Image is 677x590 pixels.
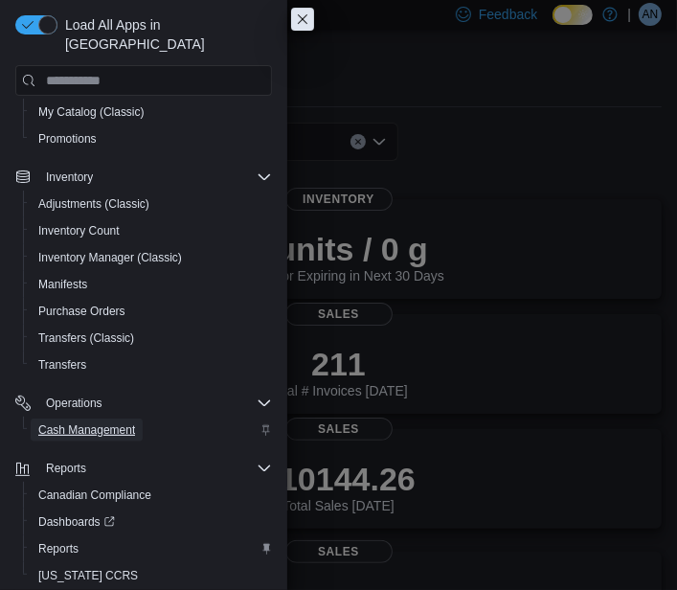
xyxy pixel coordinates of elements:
a: My Catalog (Classic) [31,101,152,124]
span: Transfers (Classic) [31,327,272,350]
a: Inventory Manager (Classic) [31,246,190,269]
span: Adjustments (Classic) [38,196,149,212]
span: Inventory Manager (Classic) [31,246,272,269]
span: Load All Apps in [GEOGRAPHIC_DATA] [57,15,272,54]
button: My Catalog (Classic) [23,99,280,125]
span: Adjustments (Classic) [31,193,272,216]
a: Purchase Orders [31,300,133,323]
span: Dashboards [31,511,272,533]
span: Dashboards [38,514,115,530]
span: Canadian Compliance [31,484,272,507]
span: Purchase Orders [38,304,125,319]
a: Dashboards [23,509,280,535]
button: Adjustments (Classic) [23,191,280,217]
span: Cash Management [38,422,135,438]
button: Transfers (Classic) [23,325,280,352]
a: Canadian Compliance [31,484,159,507]
button: Transfers [23,352,280,378]
span: Reports [31,537,272,560]
button: Cash Management [23,417,280,443]
span: Reports [38,457,272,480]
button: Inventory [8,164,280,191]
button: Canadian Compliance [23,482,280,509]
a: [US_STATE] CCRS [31,564,146,587]
button: Reports [38,457,94,480]
span: Promotions [38,131,97,147]
a: Adjustments (Classic) [31,193,157,216]
a: Transfers [31,353,94,376]
span: Cash Management [31,419,272,442]
button: Inventory [38,166,101,189]
a: Cash Management [31,419,143,442]
a: Manifests [31,273,95,296]
span: My Catalog (Classic) [31,101,272,124]
button: Close this dialog [291,8,314,31]
button: Inventory Count [23,217,280,244]
button: Reports [23,535,280,562]
span: Transfers [38,357,86,373]
span: Reports [46,461,86,476]
button: Manifests [23,271,280,298]
button: Reports [8,455,280,482]
span: Reports [38,541,79,556]
span: Manifests [31,273,272,296]
a: Inventory Count [31,219,127,242]
button: [US_STATE] CCRS [23,562,280,589]
a: Reports [31,537,86,560]
span: Inventory Count [31,219,272,242]
button: Inventory Manager (Classic) [23,244,280,271]
span: Inventory Count [38,223,120,238]
span: Purchase Orders [31,300,272,323]
span: [US_STATE] CCRS [38,568,138,583]
span: Manifests [38,277,87,292]
button: Promotions [23,125,280,152]
span: Operations [46,396,102,411]
span: Washington CCRS [31,564,272,587]
a: Dashboards [31,511,123,533]
span: Inventory Manager (Classic) [38,250,182,265]
a: Promotions [31,127,104,150]
span: Inventory [38,166,272,189]
button: Purchase Orders [23,298,280,325]
span: Canadian Compliance [38,488,151,503]
span: Inventory [46,170,93,185]
button: Operations [8,390,280,417]
button: Operations [38,392,110,415]
span: Transfers (Classic) [38,330,134,346]
span: Operations [38,392,272,415]
span: My Catalog (Classic) [38,104,145,120]
a: Transfers (Classic) [31,327,142,350]
span: Transfers [31,353,272,376]
span: Promotions [31,127,272,150]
